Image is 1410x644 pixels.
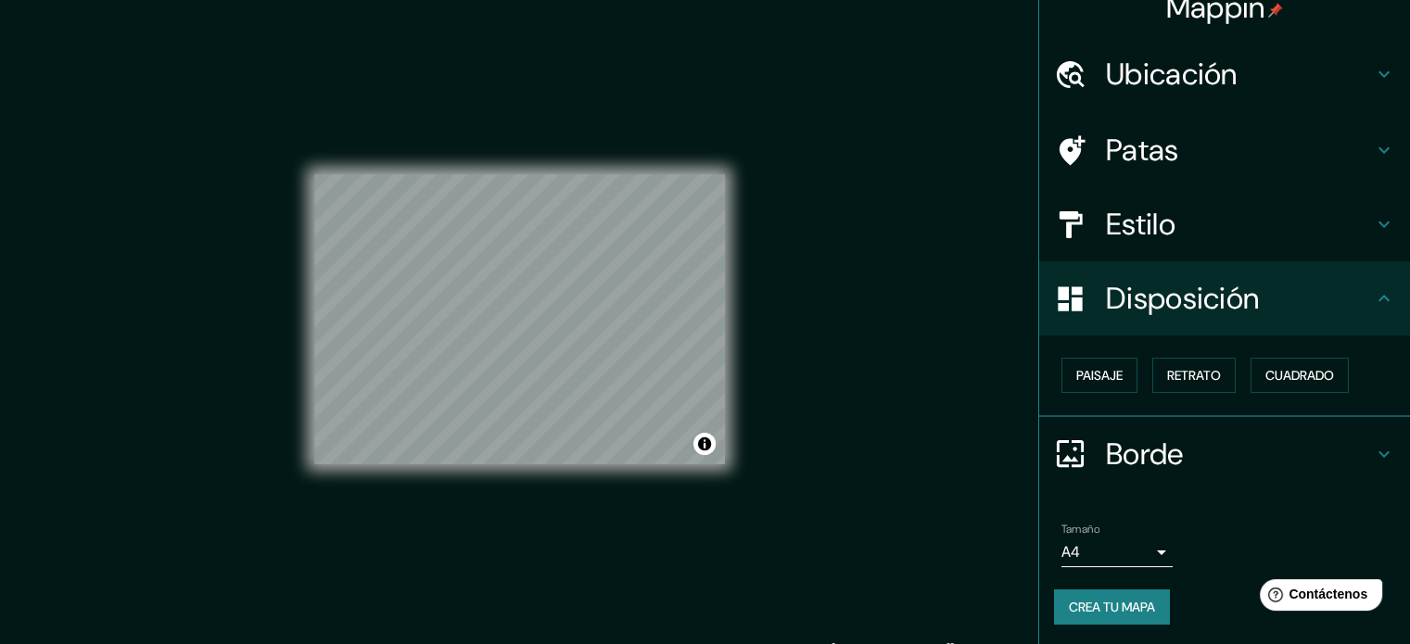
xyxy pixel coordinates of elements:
[1061,537,1173,567] div: A4
[1268,3,1283,18] img: pin-icon.png
[1069,599,1155,615] font: Crea tu mapa
[1039,417,1410,491] div: Borde
[1265,367,1334,384] font: Cuadrado
[1039,187,1410,261] div: Estilo
[1152,358,1236,393] button: Retrato
[1106,435,1184,474] font: Borde
[1054,589,1170,625] button: Crea tu mapa
[1061,358,1137,393] button: Paisaje
[1106,131,1179,170] font: Patas
[1106,55,1238,94] font: Ubicación
[1039,37,1410,111] div: Ubicación
[1061,522,1099,537] font: Tamaño
[1106,205,1175,244] font: Estilo
[1251,358,1349,393] button: Cuadrado
[1061,542,1080,562] font: A4
[314,174,725,464] canvas: Mapa
[1167,367,1221,384] font: Retrato
[693,433,716,455] button: Activar o desactivar atribución
[1076,367,1123,384] font: Paisaje
[1106,279,1259,318] font: Disposición
[1245,572,1390,624] iframe: Lanzador de widgets de ayuda
[1039,261,1410,335] div: Disposición
[1039,113,1410,187] div: Patas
